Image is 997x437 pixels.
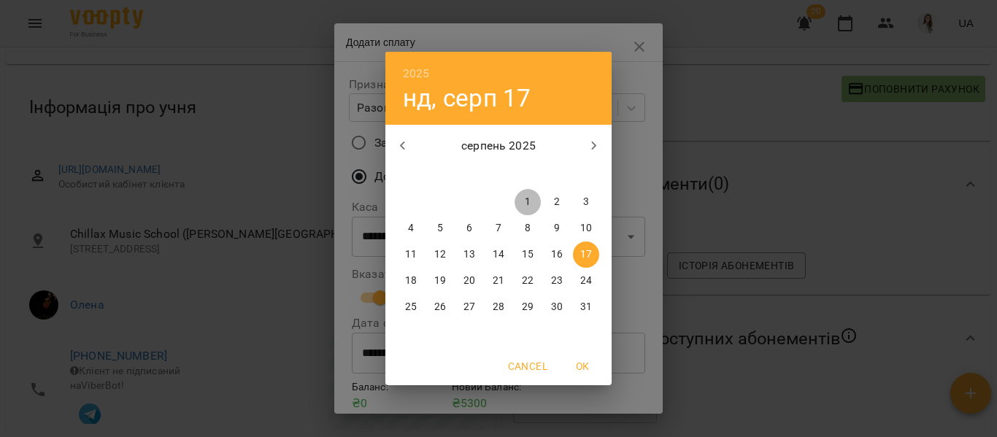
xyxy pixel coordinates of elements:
[405,247,417,262] p: 11
[573,241,599,268] button: 17
[485,241,512,268] button: 14
[456,167,482,182] span: ср
[408,221,414,236] p: 4
[525,195,531,209] p: 1
[565,357,600,375] span: OK
[573,167,599,182] span: нд
[496,221,501,236] p: 7
[405,300,417,314] p: 25
[544,189,570,215] button: 2
[544,215,570,241] button: 9
[398,268,424,294] button: 18
[522,274,534,288] p: 22
[398,215,424,241] button: 4
[544,167,570,182] span: сб
[463,247,475,262] p: 13
[515,268,541,294] button: 22
[420,137,577,155] p: серпень 2025
[456,215,482,241] button: 6
[403,63,430,84] button: 2025
[427,241,453,268] button: 12
[403,83,531,113] button: нд, серп 17
[427,268,453,294] button: 19
[525,221,531,236] p: 8
[544,294,570,320] button: 30
[583,195,589,209] p: 3
[580,247,592,262] p: 17
[434,247,446,262] p: 12
[502,353,553,379] button: Cancel
[522,247,534,262] p: 15
[427,294,453,320] button: 26
[493,247,504,262] p: 14
[463,274,475,288] p: 20
[427,215,453,241] button: 5
[551,300,563,314] p: 30
[515,167,541,182] span: пт
[515,294,541,320] button: 29
[515,189,541,215] button: 1
[427,167,453,182] span: вт
[398,167,424,182] span: пн
[508,357,547,375] span: Cancel
[485,167,512,182] span: чт
[434,300,446,314] p: 26
[493,274,504,288] p: 21
[485,268,512,294] button: 21
[573,268,599,294] button: 24
[551,247,563,262] p: 16
[398,241,424,268] button: 11
[580,221,592,236] p: 10
[463,300,475,314] p: 27
[515,241,541,268] button: 15
[551,274,563,288] p: 23
[573,294,599,320] button: 31
[544,241,570,268] button: 16
[554,195,560,209] p: 2
[515,215,541,241] button: 8
[456,241,482,268] button: 13
[544,268,570,294] button: 23
[559,353,606,379] button: OK
[437,221,443,236] p: 5
[554,221,560,236] p: 9
[398,294,424,320] button: 25
[522,300,534,314] p: 29
[466,221,472,236] p: 6
[493,300,504,314] p: 28
[485,294,512,320] button: 28
[485,215,512,241] button: 7
[580,300,592,314] p: 31
[573,215,599,241] button: 10
[405,274,417,288] p: 18
[456,268,482,294] button: 20
[434,274,446,288] p: 19
[573,189,599,215] button: 3
[456,294,482,320] button: 27
[580,274,592,288] p: 24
